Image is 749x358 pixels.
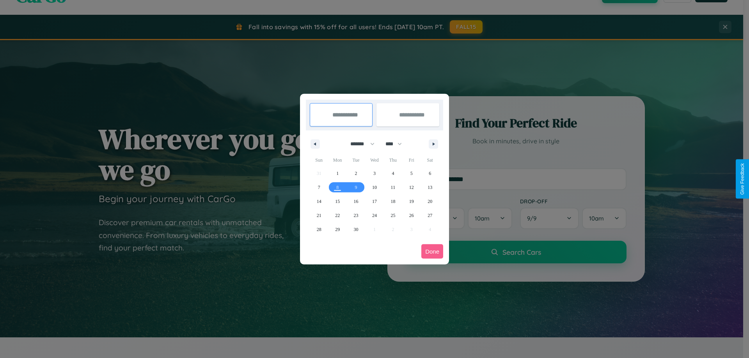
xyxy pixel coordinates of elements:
[428,194,432,208] span: 20
[310,154,328,166] span: Sun
[365,180,383,194] button: 10
[384,154,402,166] span: Thu
[372,180,377,194] span: 10
[317,222,321,236] span: 28
[317,208,321,222] span: 21
[328,154,346,166] span: Mon
[354,222,359,236] span: 30
[354,208,359,222] span: 23
[365,154,383,166] span: Wed
[318,180,320,194] span: 7
[310,194,328,208] button: 14
[402,166,421,180] button: 5
[429,166,431,180] span: 6
[347,180,365,194] button: 9
[410,166,413,180] span: 5
[328,222,346,236] button: 29
[372,194,377,208] span: 17
[421,154,439,166] span: Sat
[365,194,383,208] button: 17
[421,166,439,180] button: 6
[347,222,365,236] button: 30
[347,154,365,166] span: Tue
[390,208,395,222] span: 25
[384,194,402,208] button: 18
[421,244,443,259] button: Done
[421,194,439,208] button: 20
[421,208,439,222] button: 27
[373,166,376,180] span: 3
[335,194,340,208] span: 15
[384,166,402,180] button: 4
[402,154,421,166] span: Fri
[310,222,328,236] button: 28
[310,208,328,222] button: 21
[740,163,745,195] div: Give Feedback
[402,180,421,194] button: 12
[409,180,414,194] span: 12
[355,166,357,180] span: 2
[409,208,414,222] span: 26
[392,166,394,180] span: 4
[310,180,328,194] button: 7
[328,180,346,194] button: 8
[402,194,421,208] button: 19
[365,208,383,222] button: 24
[354,194,359,208] span: 16
[390,194,395,208] span: 18
[402,208,421,222] button: 26
[421,180,439,194] button: 13
[428,180,432,194] span: 13
[347,166,365,180] button: 2
[328,194,346,208] button: 15
[355,180,357,194] span: 9
[384,180,402,194] button: 11
[372,208,377,222] span: 24
[409,194,414,208] span: 19
[365,166,383,180] button: 3
[391,180,396,194] span: 11
[347,208,365,222] button: 23
[336,180,339,194] span: 8
[336,166,339,180] span: 1
[347,194,365,208] button: 16
[335,208,340,222] span: 22
[328,208,346,222] button: 22
[428,208,432,222] span: 27
[317,194,321,208] span: 14
[384,208,402,222] button: 25
[335,222,340,236] span: 29
[328,166,346,180] button: 1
